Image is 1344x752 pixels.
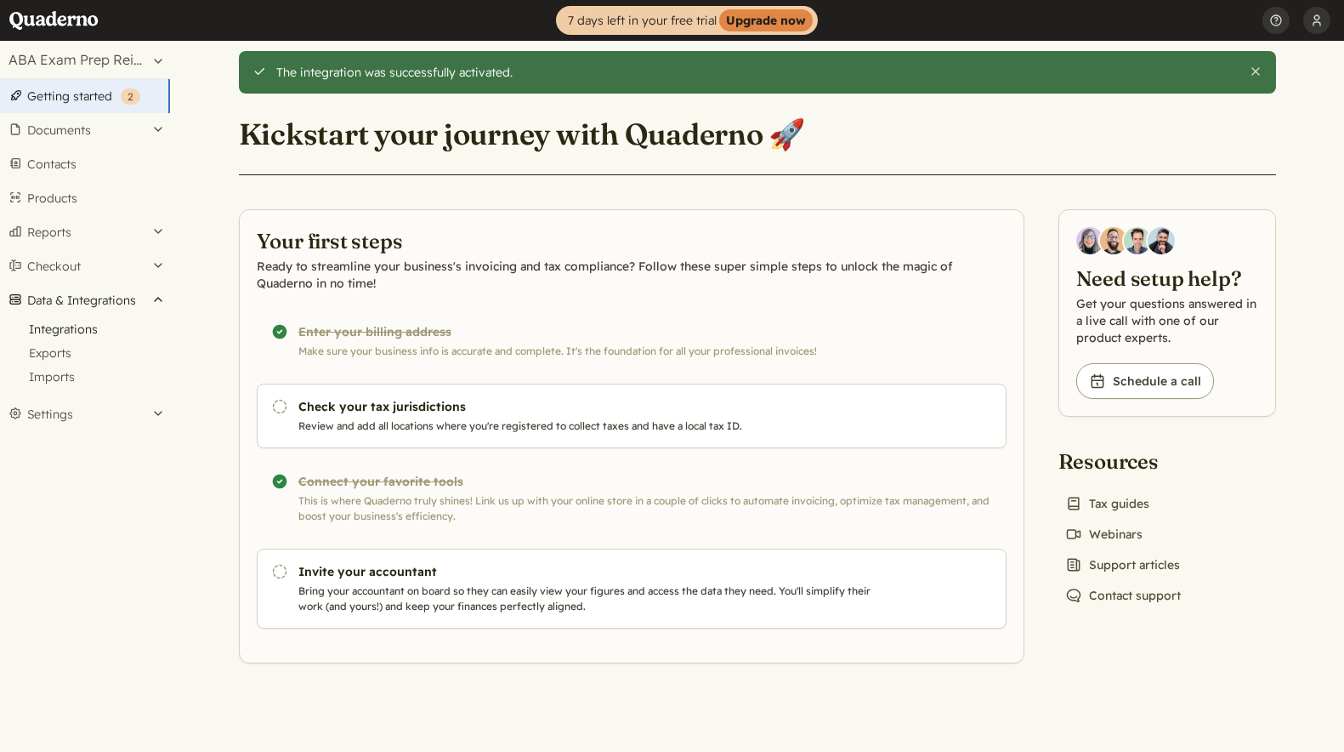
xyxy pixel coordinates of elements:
h2: Resources [1058,447,1188,475]
a: Invite your accountant Bring your accountant on board so they can easily view your figures and ac... [257,549,1007,629]
h1: Kickstart your journey with Quaderno 🚀 [239,116,806,153]
h2: Need setup help? [1076,265,1258,292]
p: Get your questions answered in a live call with one of our product experts. [1076,295,1258,346]
div: The integration was successfully activated. [276,65,1236,80]
a: Support articles [1058,553,1187,577]
a: 7 days left in your free trialUpgrade now [556,6,818,35]
span: 2 [128,90,133,103]
a: Schedule a call [1076,363,1214,399]
a: Check your tax jurisdictions Review and add all locations where you're registered to collect taxe... [257,384,1007,448]
img: Diana Carrasco, Account Executive at Quaderno [1076,227,1103,254]
a: Webinars [1058,522,1149,546]
p: Bring your accountant on board so they can easily view your figures and access the data they need... [298,584,878,614]
button: Close this alert [1249,65,1262,78]
a: Tax guides [1058,492,1156,516]
img: Jairo Fumero, Account Executive at Quaderno [1100,227,1127,254]
h3: Check your tax jurisdictions [298,398,878,415]
img: Ivo Oltmans, Business Developer at Quaderno [1124,227,1151,254]
a: Contact support [1058,584,1188,607]
h2: Your first steps [257,227,1007,254]
strong: Upgrade now [719,9,813,31]
h3: Invite your accountant [298,563,878,580]
img: Javier Rubio, DevRel at Quaderno [1148,227,1175,254]
p: Review and add all locations where you're registered to collect taxes and have a local tax ID. [298,419,878,434]
p: Ready to streamline your business's invoicing and tax compliance? Follow these super simple steps... [257,258,1007,292]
